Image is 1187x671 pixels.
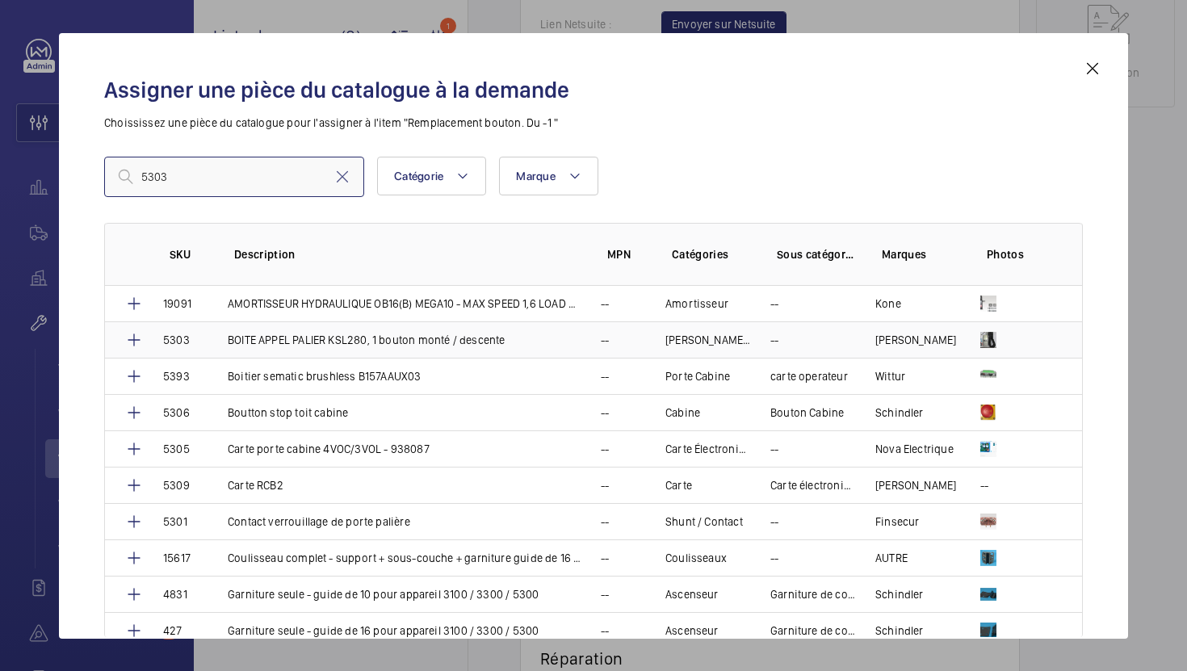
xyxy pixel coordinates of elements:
[665,296,728,312] p: Amortisseur
[980,441,996,457] img: 1bSZRX3r2qlB5geTLXNkf290bQjVriwQyhQSltespbKdFJz-.png
[875,514,919,530] p: Finsecur
[980,550,996,566] img: 0IGN94ZYWJ9A926aUrcNiYV6_BFMdC6EkQ3qWjntVrx3jguE.png
[665,514,743,530] p: Shunt / Contact
[228,623,539,639] p: Garniture seule - guide de 16 pour appareil 3100 / 3300 / 5300
[770,550,778,566] p: --
[980,368,996,384] img: s_2Aw1B-BVhubgfk3V7es5OCpMVGPjlPh8PL9SGRxmSDNAEI.jpeg
[875,405,924,421] p: Schindler
[163,514,187,530] p: 5301
[601,586,609,602] p: --
[875,586,924,602] p: Schindler
[163,332,190,348] p: 5303
[601,514,609,530] p: --
[601,405,609,421] p: --
[228,441,430,457] p: Carte porte cabine 4VOC/3VOL - 938087
[163,296,191,312] p: 19091
[228,296,581,312] p: AMORTISSEUR HYDRAULIQUE OB16(B) MEGA10 - MAX SPEED 1,6 LOAD MIN. 700-MAX. 5300 KG Q4SX0122158030
[163,477,190,493] p: 5309
[228,514,410,530] p: Contact verrouillage de porte palière
[777,246,856,262] p: Sous catégories
[601,368,609,384] p: --
[882,246,961,262] p: Marques
[163,623,182,639] p: 427
[163,405,190,421] p: 5306
[770,405,844,421] p: Bouton Cabine
[163,368,190,384] p: 5393
[601,296,609,312] p: --
[770,332,778,348] p: --
[665,441,751,457] p: Carte Électronique
[601,477,609,493] p: --
[170,246,208,262] p: SKU
[377,157,486,195] button: Catégorie
[980,623,996,639] img: tHi58T31f55lwECf-jfyRLwjBCavYL4tjvNts_Jx8BSPGI3Y.png
[607,246,646,262] p: MPN
[665,368,730,384] p: Porte Cabine
[770,586,856,602] p: Garniture de coulisseau
[234,246,581,262] p: Description
[104,115,1083,131] p: Choississez une pièce du catalogue pour l'assigner à l'item "Remplacement bouton. Du -1 "
[228,550,581,566] p: Coulisseau complet - support + sous-couche + garniture guide de 16 pour appareil 3100/3300/5300
[516,170,556,182] span: Marque
[499,157,598,195] button: Marque
[228,332,505,348] p: BOITE APPEL PALIER KSL280, 1 bouton monté / descente
[104,75,1083,105] h2: Assigner une pièce du catalogue à la demande
[665,332,751,348] p: [PERSON_NAME]/Signalisation/Communication
[228,368,422,384] p: Boitier sematic brushless B157AAUX03
[980,514,996,530] img: coMS_P9YzT8jBJ4JRexgOw3dZ7LGRrt10M7Tj7pehjVct_QS.png
[875,368,905,384] p: Wittur
[163,550,191,566] p: 15617
[394,170,443,182] span: Catégorie
[665,586,719,602] p: Ascenseur
[665,623,719,639] p: Ascenseur
[228,586,539,602] p: Garniture seule - guide de 10 pour appareil 3100 / 3300 / 5300
[665,405,700,421] p: Cabine
[980,332,996,348] img: 9EjEK1Lusx-kwk2LQ97hcryxB7B4qQPvVKoFtGdC-KfUlnUW.png
[163,441,190,457] p: 5305
[601,441,609,457] p: --
[665,550,727,566] p: Coulisseaux
[770,441,778,457] p: --
[601,623,609,639] p: --
[875,550,908,566] p: AUTRE
[163,586,187,602] p: 4831
[601,550,609,566] p: --
[770,368,848,384] p: carte operateur
[672,246,751,262] p: Catégories
[770,623,856,639] p: Garniture de coulisseau
[770,514,778,530] p: --
[601,332,609,348] p: --
[987,246,1050,262] p: Photos
[980,586,996,602] img: DKYHbYHGS7oQTRJgk_pyjcfALyQEQyz_SKK5Pszuu-kDW-fG.jpeg
[228,405,348,421] p: Boutton stop toit cabine
[875,441,954,457] p: Nova Electrique
[875,477,956,493] p: [PERSON_NAME]
[875,332,956,348] p: [PERSON_NAME]
[770,296,778,312] p: --
[980,296,996,312] img: bW0QMgWlkGmn6Gc5aH9APeticnW__AG1uD0V9o0D-8hVnv3L.png
[770,477,856,493] p: Carte électronique
[875,296,901,312] p: Kone
[228,477,283,493] p: Carte RCB2
[104,157,364,197] input: Find a part
[980,405,996,421] img: QvYDfsQ_TQhmVXIbBwWWffK4Z8ypKHV4mHtB0lJ1N5DKMVtM.png
[980,477,988,493] p: --
[875,623,924,639] p: Schindler
[665,477,692,493] p: Carte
